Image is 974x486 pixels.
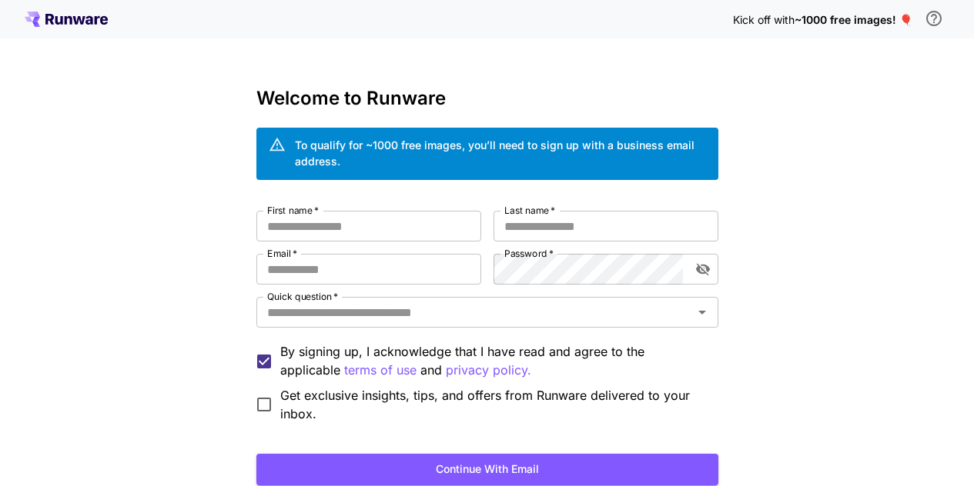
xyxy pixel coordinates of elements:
[919,3,949,34] button: In order to qualify for free credit, you need to sign up with a business email address and click ...
[267,204,319,217] label: First name
[795,13,912,26] span: ~1000 free images! 🎈
[733,13,795,26] span: Kick off with
[280,342,706,380] p: By signing up, I acknowledge that I have read and agree to the applicable and
[256,88,718,109] h3: Welcome to Runware
[267,290,338,303] label: Quick question
[446,361,531,380] p: privacy policy.
[295,137,706,169] div: To qualify for ~1000 free images, you’ll need to sign up with a business email address.
[267,247,297,260] label: Email
[280,386,706,423] span: Get exclusive insights, tips, and offers from Runware delivered to your inbox.
[504,204,555,217] label: Last name
[691,301,713,323] button: Open
[689,255,717,283] button: toggle password visibility
[446,361,531,380] button: By signing up, I acknowledge that I have read and agree to the applicable terms of use and
[504,247,554,260] label: Password
[344,361,417,380] p: terms of use
[256,454,718,485] button: Continue with email
[344,361,417,380] button: By signing up, I acknowledge that I have read and agree to the applicable and privacy policy.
